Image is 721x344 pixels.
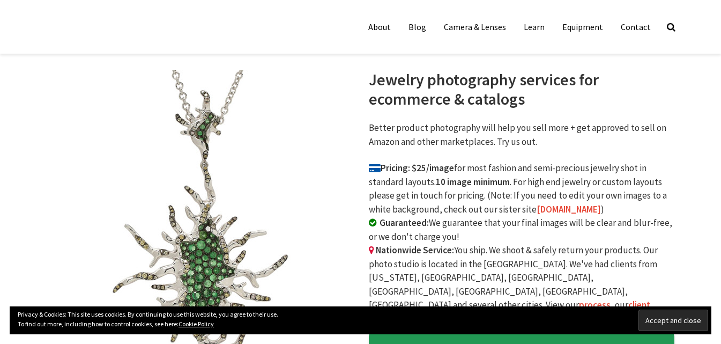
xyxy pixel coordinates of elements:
[516,16,553,38] a: Learn
[537,203,601,215] a: [DOMAIN_NAME]
[436,16,514,38] a: Camera & Lenses
[10,306,711,334] div: Privacy & Cookies: This site uses cookies. By continuing to use this website, you agree to their ...
[638,310,708,331] input: Accept and close
[369,121,674,149] p: Better product photography will help you sell more + get approved to sell on Amazon and other mar...
[400,16,434,38] a: Blog
[579,299,611,311] a: process
[179,320,214,328] a: Cookie Policy
[360,16,399,38] a: About
[376,244,454,256] b: Nationwide Service:
[554,16,611,38] a: Equipment
[369,162,454,174] b: Pricing: $25/image
[613,16,659,38] a: Contact
[436,176,510,188] b: 10 image minimum
[380,217,429,229] b: Guaranteed:
[369,70,674,108] h1: Jewelry photography services for ecommerce & catalogs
